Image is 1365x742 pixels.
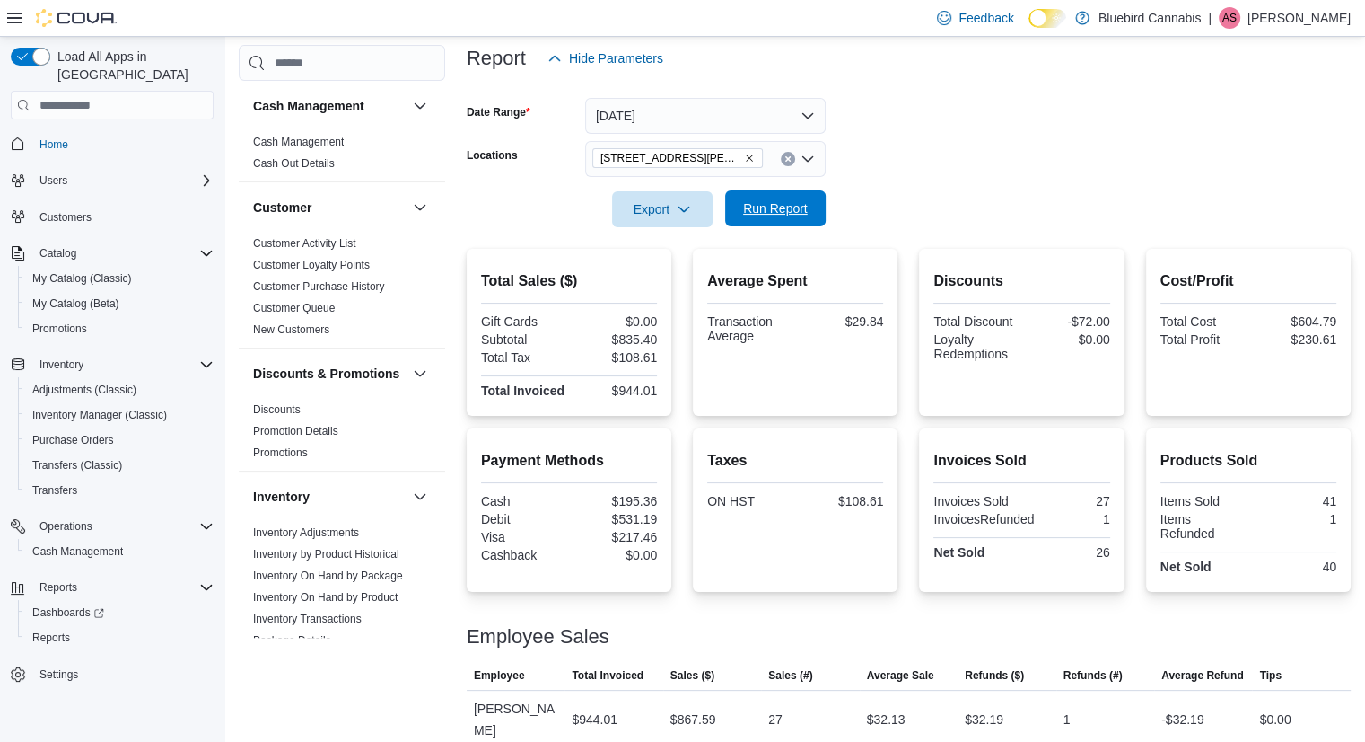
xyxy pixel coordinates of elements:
[11,123,214,734] nav: Complex example
[18,539,221,564] button: Cash Management
[1161,709,1203,730] div: -$32.19
[32,243,83,264] button: Catalog
[253,301,335,315] span: Customer Queue
[4,575,221,600] button: Reports
[253,570,403,582] a: Inventory On Hand by Package
[32,207,99,228] a: Customers
[18,316,221,341] button: Promotions
[25,602,214,623] span: Dashboards
[467,148,518,163] label: Locations
[32,296,119,311] span: My Catalog (Beta)
[25,268,214,289] span: My Catalog (Classic)
[1259,709,1291,730] div: $0.00
[467,626,609,648] h3: Employee Sales
[25,602,111,623] a: Dashboards
[25,429,214,451] span: Purchase Orders
[32,577,214,598] span: Reports
[18,428,221,453] button: Purchase Orders
[933,270,1109,292] h2: Discounts
[744,153,755,163] button: Remove 1356 Clyde Ave. from selection in this group
[25,404,214,426] span: Inventory Manager (Classic)
[933,545,984,560] strong: Net Sold
[1247,7,1351,29] p: [PERSON_NAME]
[253,446,308,460] span: Promotions
[25,480,84,501] a: Transfers
[481,350,565,365] div: Total Tax
[253,199,406,216] button: Customer
[253,135,344,149] span: Cash Management
[32,544,123,559] span: Cash Management
[1259,668,1281,683] span: Tips
[1160,314,1245,329] div: Total Cost
[253,613,362,625] a: Inventory Transactions
[253,634,331,647] a: Package Details
[25,318,214,340] span: Promotions
[18,402,221,428] button: Inventory Manager (Classic)
[1208,7,1212,29] p: |
[25,455,214,476] span: Transfers (Classic)
[32,271,132,286] span: My Catalog (Classic)
[1160,494,1245,508] div: Items Sold
[1252,332,1336,347] div: $230.61
[25,404,174,426] a: Inventory Manager (Classic)
[409,486,431,508] button: Inventory
[39,358,83,372] span: Inventory
[253,323,329,336] a: New Customers
[409,363,431,384] button: Discounts & Promotions
[32,605,104,620] span: Dashboards
[409,95,431,117] button: Cash Management
[1063,709,1071,730] div: 1
[474,668,525,683] span: Employee
[32,664,85,685] a: Settings
[18,600,221,625] a: Dashboards
[253,365,399,383] h3: Discounts & Promotions
[39,246,76,261] span: Catalog
[253,322,329,337] span: New Customers
[573,548,657,562] div: $0.00
[32,631,70,645] span: Reports
[481,314,565,329] div: Gift Cards
[965,709,1003,730] div: $32.19
[1160,270,1336,292] h2: Cost/Profit
[1160,450,1336,472] h2: Products Sold
[933,314,1018,329] div: Total Discount
[32,663,214,685] span: Settings
[1252,560,1336,574] div: 40
[253,97,364,115] h3: Cash Management
[32,206,214,228] span: Customers
[572,668,643,683] span: Total Invoiced
[670,668,714,683] span: Sales ($)
[1026,314,1110,329] div: -$72.00
[467,105,530,119] label: Date Range
[25,429,121,451] a: Purchase Orders
[32,170,214,191] span: Users
[573,530,657,544] div: $217.46
[573,512,657,526] div: $531.19
[707,450,883,472] h2: Taxes
[933,450,1109,472] h2: Invoices Sold
[585,98,826,134] button: [DATE]
[1098,7,1201,29] p: Bluebird Cannabis
[253,402,301,417] span: Discounts
[18,453,221,478] button: Transfers (Classic)
[32,516,100,537] button: Operations
[481,450,657,472] h2: Payment Methods
[743,199,808,217] span: Run Report
[958,9,1013,27] span: Feedback
[253,488,406,506] button: Inventory
[707,314,792,343] div: Transaction Average
[801,152,815,166] button: Open list of options
[253,365,406,383] button: Discounts & Promotions
[32,243,214,264] span: Catalog
[540,40,670,76] button: Hide Parameters
[481,332,565,347] div: Subtotal
[32,433,114,447] span: Purchase Orders
[253,548,399,561] a: Inventory by Product Historical
[32,577,84,598] button: Reports
[1063,668,1123,683] span: Refunds (#)
[4,661,221,687] button: Settings
[573,350,657,365] div: $108.61
[32,132,214,155] span: Home
[965,668,1024,683] span: Refunds ($)
[725,190,826,226] button: Run Report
